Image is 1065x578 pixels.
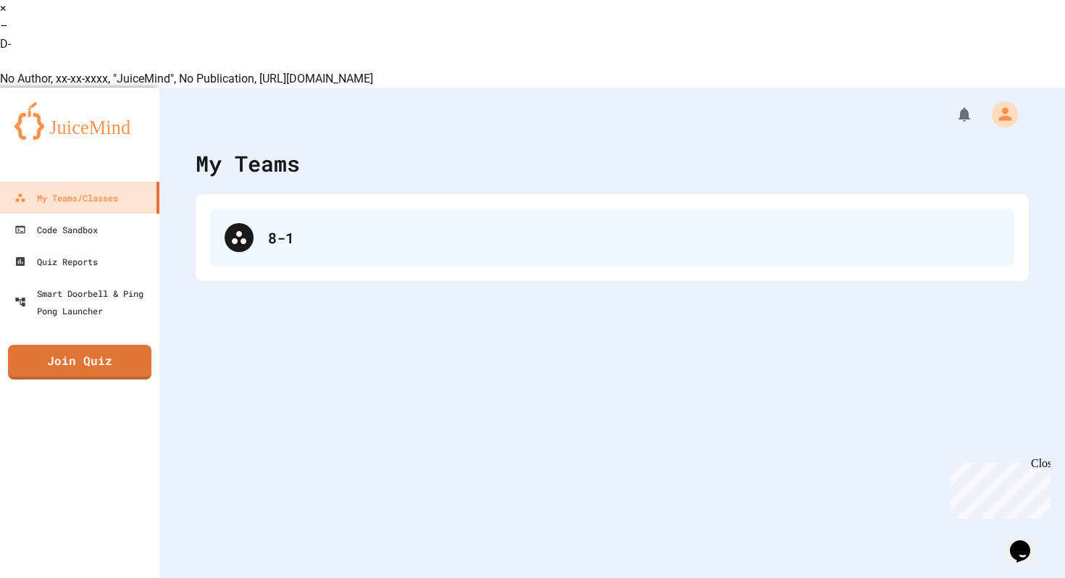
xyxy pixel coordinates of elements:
img: logo-orange.svg [14,102,145,140]
div: My Teams [196,147,300,180]
div: My Account [977,98,1022,131]
div: Chat with us now!Close [6,6,100,92]
div: Quiz Reports [14,253,98,270]
div: Smart Doorbell & Ping Pong Launcher [14,285,154,319]
iframe: chat widget [945,457,1051,519]
div: 8-1 [268,227,1000,248]
div: My Teams/Classes [14,189,118,206]
iframe: chat widget [1004,520,1051,564]
a: Join Quiz [8,345,151,380]
div: 8-1 [210,209,1014,267]
div: Code Sandbox [14,221,98,238]
div: My Notifications [929,102,977,127]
